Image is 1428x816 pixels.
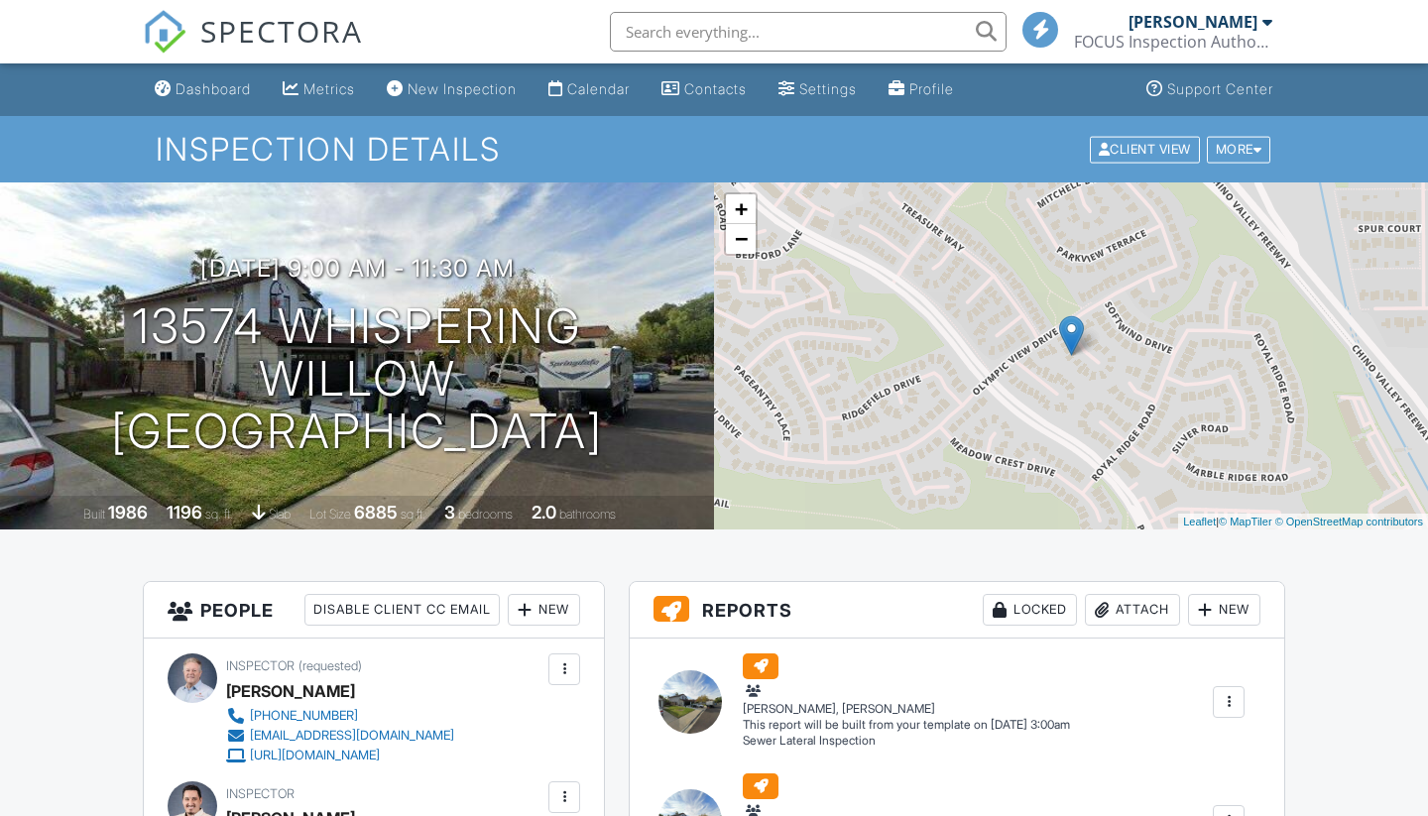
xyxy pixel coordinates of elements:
[771,71,865,108] a: Settings
[226,726,454,746] a: [EMAIL_ADDRESS][DOMAIN_NAME]
[156,132,1272,167] h1: Inspection Details
[167,502,202,523] div: 1196
[250,728,454,744] div: [EMAIL_ADDRESS][DOMAIN_NAME]
[567,80,630,97] div: Calendar
[508,594,580,626] div: New
[226,746,454,765] a: [URL][DOMAIN_NAME]
[275,71,363,108] a: Metrics
[408,80,517,97] div: New Inspection
[909,80,954,97] div: Profile
[226,676,355,706] div: [PERSON_NAME]
[559,507,616,522] span: bathrooms
[881,71,962,108] a: Company Profile
[176,80,251,97] div: Dashboard
[1275,516,1423,527] a: © OpenStreetMap contributors
[379,71,525,108] a: New Inspection
[1178,514,1428,530] div: |
[147,71,259,108] a: Dashboard
[654,71,755,108] a: Contacts
[743,681,1070,717] div: [PERSON_NAME], [PERSON_NAME]
[226,786,295,801] span: Inspector
[1207,136,1271,163] div: More
[1167,80,1273,97] div: Support Center
[983,594,1077,626] div: Locked
[401,507,425,522] span: sq.ft.
[298,658,362,673] span: (requested)
[726,194,756,224] a: Zoom in
[200,255,515,282] h3: [DATE] 9:00 am - 11:30 am
[143,10,186,54] img: The Best Home Inspection Software - Spectora
[799,80,857,97] div: Settings
[532,502,556,523] div: 2.0
[269,507,291,522] span: slab
[32,300,682,457] h1: 13574 Whispering Willow [GEOGRAPHIC_DATA]
[83,507,105,522] span: Built
[743,717,1070,733] div: This report will be built from your template on [DATE] 3:00am
[250,748,380,763] div: [URL][DOMAIN_NAME]
[1085,594,1180,626] div: Attach
[144,582,604,639] h3: People
[205,507,233,522] span: sq. ft.
[1090,136,1200,163] div: Client View
[610,12,1007,52] input: Search everything...
[303,80,355,97] div: Metrics
[354,502,398,523] div: 6885
[540,71,638,108] a: Calendar
[743,733,1070,750] div: Sewer Lateral Inspection
[1183,516,1216,527] a: Leaflet
[108,502,148,523] div: 1986
[309,507,351,522] span: Lot Size
[226,706,454,726] a: [PHONE_NUMBER]
[200,10,363,52] span: SPECTORA
[304,594,500,626] div: Disable Client CC Email
[1188,594,1260,626] div: New
[458,507,513,522] span: bedrooms
[630,582,1284,639] h3: Reports
[444,502,455,523] div: 3
[1219,516,1272,527] a: © MapTiler
[143,27,363,68] a: SPECTORA
[250,708,358,724] div: [PHONE_NUMBER]
[684,80,747,97] div: Contacts
[1088,141,1205,156] a: Client View
[1138,71,1281,108] a: Support Center
[1129,12,1257,32] div: [PERSON_NAME]
[226,658,295,673] span: Inspector
[726,224,756,254] a: Zoom out
[1074,32,1272,52] div: FOCUS Inspection Authority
